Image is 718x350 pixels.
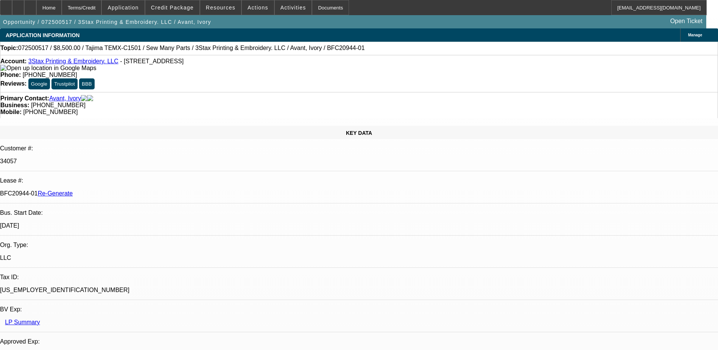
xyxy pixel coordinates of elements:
[51,78,77,89] button: Trustpilot
[28,58,118,64] a: 3Stax Printing & Embroidery. LLC
[23,109,78,115] span: [PHONE_NUMBER]
[79,78,95,89] button: BBB
[23,72,77,78] span: [PHONE_NUMBER]
[248,5,268,11] span: Actions
[242,0,274,15] button: Actions
[0,72,21,78] strong: Phone:
[0,45,18,52] strong: Topic:
[0,109,22,115] strong: Mobile:
[200,0,241,15] button: Resources
[0,65,96,71] a: View Google Maps
[102,0,144,15] button: Application
[151,5,194,11] span: Credit Package
[3,19,211,25] span: Opportunity / 072500517 / 3Stax Printing & Embroidery. LLC / Avant, Ivory
[28,78,50,89] button: Google
[206,5,235,11] span: Resources
[0,65,96,72] img: Open up location in Google Maps
[107,5,139,11] span: Application
[18,45,365,52] span: 072500517 / $8,500.00 / Tajima TEMX-C1501 / Sew Many Parts / 3Stax Printing & Embroidery. LLC / A...
[0,80,26,87] strong: Reviews:
[688,33,702,37] span: Manage
[346,130,372,136] span: KEY DATA
[667,15,706,28] a: Open Ticket
[0,58,26,64] strong: Account:
[81,95,87,102] img: facebook-icon.png
[0,102,29,108] strong: Business:
[120,58,184,64] span: - [STREET_ADDRESS]
[38,190,73,197] a: Re-Generate
[275,0,312,15] button: Activities
[5,319,40,325] a: LP Summary
[31,102,86,108] span: [PHONE_NUMBER]
[145,0,199,15] button: Credit Package
[49,95,81,102] a: Avant, Ivory
[280,5,306,11] span: Activities
[87,95,93,102] img: linkedin-icon.png
[6,32,79,38] span: APPLICATION INFORMATION
[0,95,49,102] strong: Primary Contact:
